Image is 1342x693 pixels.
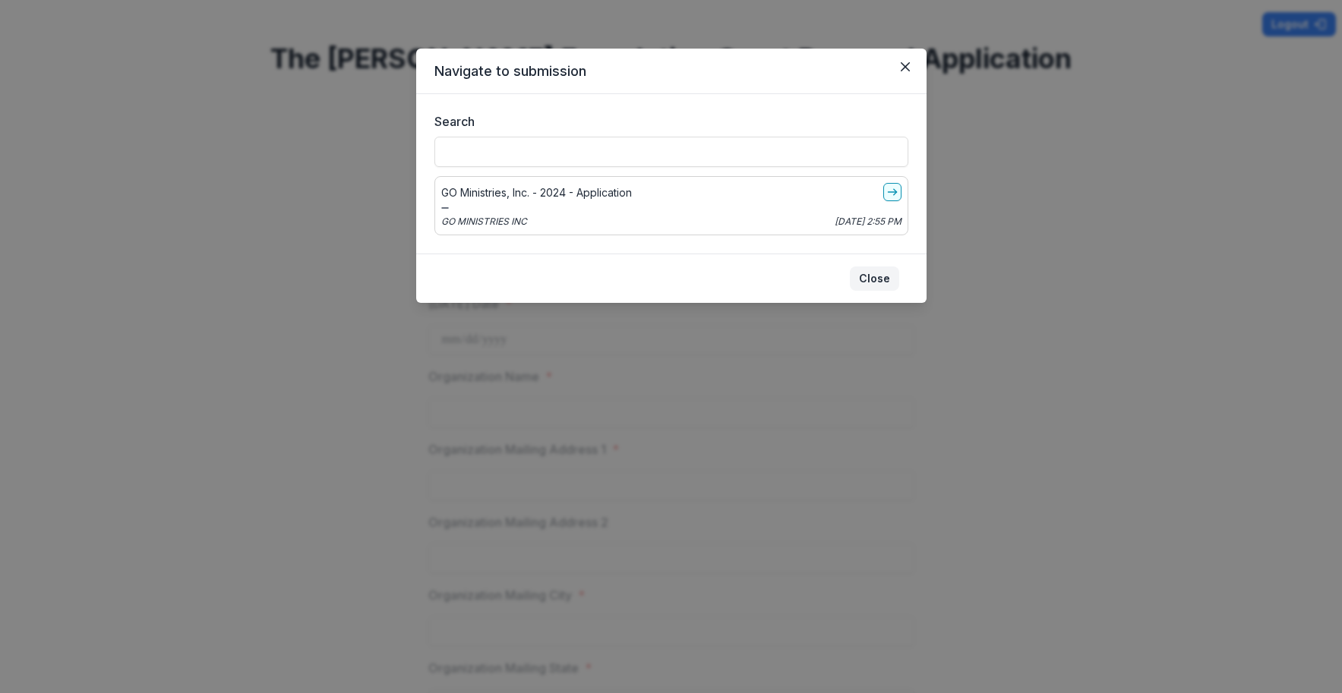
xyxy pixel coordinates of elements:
button: Close [850,266,899,291]
a: go-to [883,183,902,201]
button: Close [893,55,917,79]
p: GO Ministries, Inc. - 2024 - Application [441,184,632,200]
p: [DATE] 2:55 PM [835,215,902,228]
p: GO MINISTRIES INC [441,215,527,228]
label: Search [434,112,899,131]
header: Navigate to submission [416,49,927,94]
